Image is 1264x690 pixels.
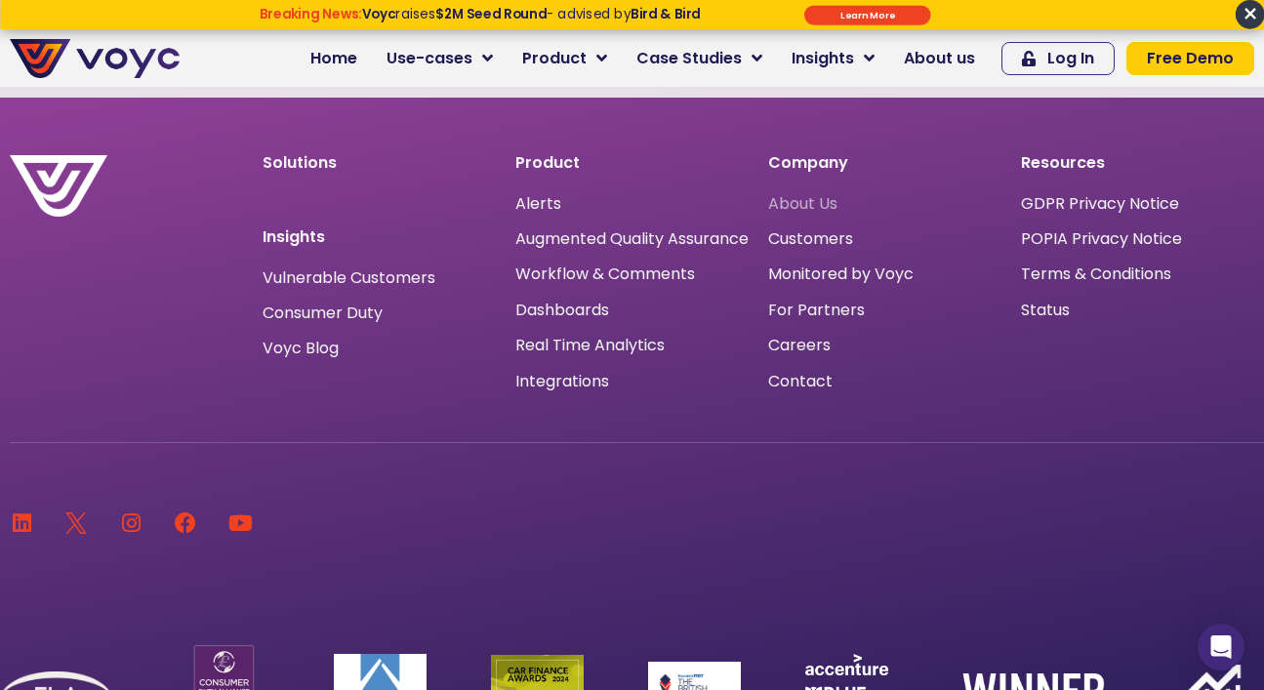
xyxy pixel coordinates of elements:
[258,158,324,181] span: Job title
[1198,624,1244,670] div: Open Intercom Messenger
[361,5,700,23] span: raises - advised by
[1126,42,1254,75] a: Free Demo
[258,78,306,101] span: Phone
[372,39,508,78] a: Use-cases
[508,39,622,78] a: Product
[522,47,587,70] span: Product
[1047,51,1094,66] span: Log In
[889,39,990,78] a: About us
[387,47,472,70] span: Use-cases
[1147,51,1234,66] span: Free Demo
[263,229,496,245] p: Insights
[263,305,383,321] a: Consumer Duty
[515,155,749,171] p: Product
[777,39,889,78] a: Insights
[435,5,547,23] strong: $2M Seed Round
[192,6,767,37] div: Breaking News: Voyc raises $2M Seed Round - advised by Bird & Bird
[636,47,742,70] span: Case Studies
[259,5,361,23] strong: Breaking News:
[622,39,777,78] a: Case Studies
[296,39,372,78] a: Home
[361,5,394,23] strong: Voyc
[1001,42,1115,75] a: Log In
[515,229,749,248] a: Augmented Quality Assurance
[310,47,357,70] span: Home
[10,39,180,78] img: voyc-full-logo
[630,5,699,23] strong: Bird & Bird
[402,406,494,426] a: Privacy Policy
[263,270,435,286] a: Vulnerable Customers
[263,151,337,174] a: Solutions
[804,5,930,24] div: Submit
[768,155,1001,171] p: Company
[1021,155,1254,171] p: Resources
[904,47,975,70] span: About us
[792,47,854,70] span: Insights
